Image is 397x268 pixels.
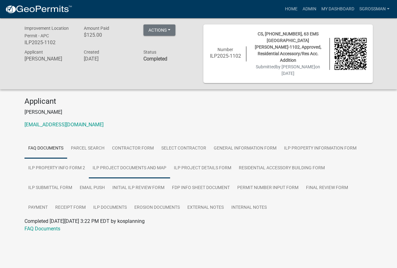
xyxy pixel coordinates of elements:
a: ILP Documents [89,198,131,218]
h6: ILP2025-1102 [210,53,242,59]
a: Payment [24,198,51,218]
img: QR code [335,38,367,70]
h6: $125.00 [84,32,134,38]
span: Status [143,50,156,55]
span: by [PERSON_NAME] [276,64,315,69]
button: Actions [143,24,175,36]
a: Home [282,3,300,15]
span: CS, [PHONE_NUMBER], 63 EMS [GEOGRAPHIC_DATA][PERSON_NAME]-1102, Approved, Residential Accessory/R... [255,31,321,63]
a: Email Push [76,178,109,198]
a: External Notes [184,198,228,218]
a: FDP INFO Sheet Document [168,178,233,198]
a: ILP Property Info Form 2 [24,158,89,178]
strong: Completed [143,56,167,62]
a: Internal Notes [228,198,271,218]
a: Select contractor [158,139,210,159]
a: Final Review Form [302,178,352,198]
h6: ILP2025-1102 [24,39,75,45]
a: Receipt Form [51,198,89,218]
a: Parcel search [67,139,108,159]
span: Applicant [24,50,43,55]
h6: [PERSON_NAME] [24,56,75,62]
a: Residential Accessory Building Form [235,158,329,178]
a: Initial ILP Review Form [109,178,168,198]
span: Submitted on [DATE] [256,64,320,76]
a: ILP Project Documents and Map [89,158,170,178]
span: Improvement Location Permit - APC [24,26,69,38]
a: Erosion Documents [131,198,184,218]
a: Admin [300,3,319,15]
a: ILP Submittal Form [24,178,76,198]
span: Number [217,47,233,52]
a: Contractor Form [108,139,158,159]
a: FAQ Documents [24,226,60,232]
a: General Information Form [210,139,280,159]
a: ILP Project Details Form [170,158,235,178]
a: FAQ Documents [24,139,67,159]
a: My Dashboard [319,3,357,15]
a: sgrossman [357,3,392,15]
span: Created [84,50,99,55]
p: [PERSON_NAME] [24,108,373,116]
a: ILP Property Information Form [280,139,360,159]
h4: Applicant [24,97,373,106]
h6: [DATE] [84,56,134,62]
span: Amount Paid [84,26,109,31]
a: Permit Number Input Form [233,178,302,198]
span: Completed [DATE][DATE] 3:22 PM EDT by kosplanning [24,218,145,224]
a: [EMAIL_ADDRESS][DOMAIN_NAME] [24,122,104,128]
